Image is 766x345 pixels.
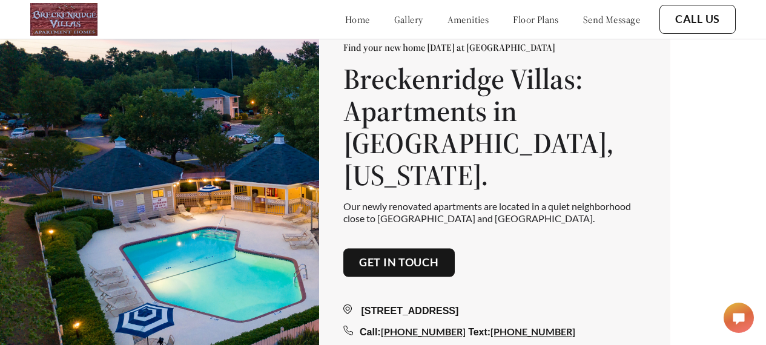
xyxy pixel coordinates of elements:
a: [PHONE_NUMBER] [490,326,575,338]
h1: Breckenridge Villas: Apartments in [GEOGRAPHIC_DATA], [US_STATE]. [343,64,646,191]
a: Get in touch [359,256,439,269]
p: Find your new home [DATE] at [GEOGRAPHIC_DATA] [343,42,646,54]
a: floor plans [513,13,559,25]
a: home [345,13,370,25]
span: Text: [468,327,490,338]
a: [PHONE_NUMBER] [381,326,466,338]
button: Get in touch [343,248,455,277]
p: Our newly renovated apartments are located in a quiet neighborhood close to [GEOGRAPHIC_DATA] and... [343,201,646,224]
a: amenities [447,13,489,25]
span: Call: [360,327,381,338]
div: [STREET_ADDRESS] [343,304,646,319]
button: Call Us [659,5,736,34]
a: send message [583,13,640,25]
a: Call Us [675,13,720,26]
a: gallery [394,13,423,25]
img: logo.png [30,3,97,36]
